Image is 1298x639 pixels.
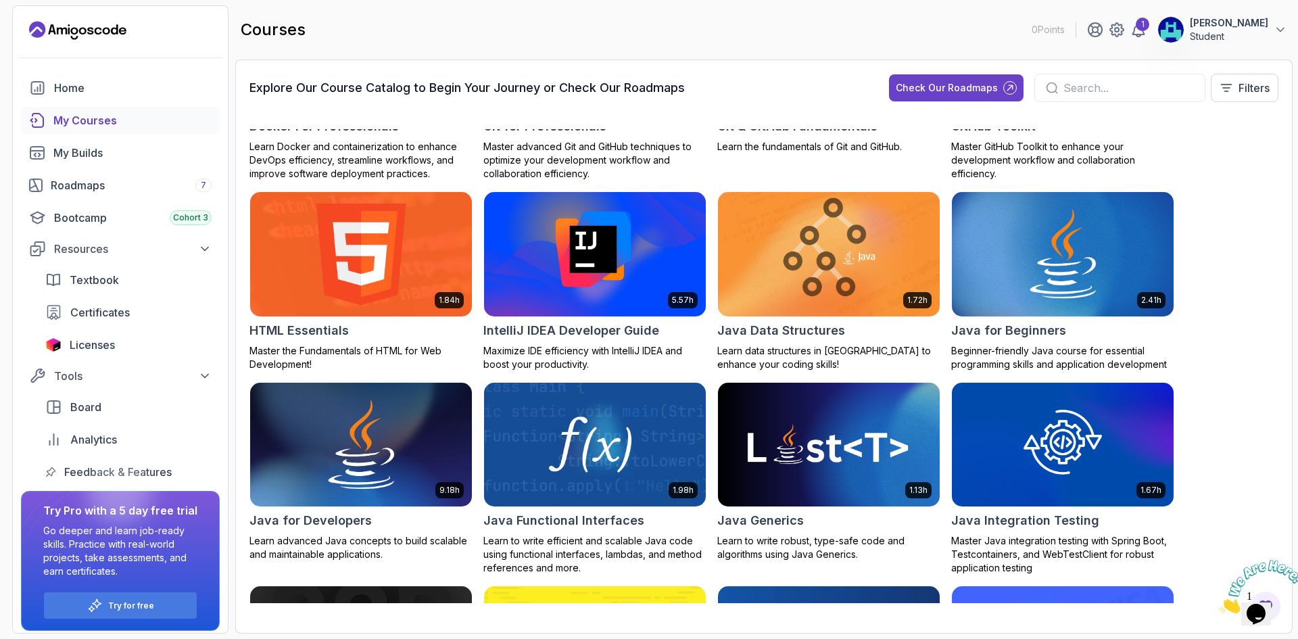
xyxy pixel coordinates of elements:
span: Licenses [70,337,115,353]
a: feedback [37,458,220,486]
h2: courses [241,19,306,41]
a: licenses [37,331,220,358]
div: Resources [54,241,212,257]
img: HTML Essentials card [245,189,477,319]
p: Master advanced Git and GitHub techniques to optimize your development workflow and collaboration... [483,140,706,181]
a: courses [21,107,220,134]
img: Java for Developers card [250,383,472,507]
p: Beginner-friendly Java course for essential programming skills and application development [951,344,1174,371]
p: Learn advanced Java concepts to build scalable and maintainable applications. [249,534,473,561]
span: Certificates [70,304,130,321]
button: Resources [21,237,220,261]
p: 1.98h [673,485,694,496]
h2: Java Functional Interfaces [483,511,644,530]
span: Cohort 3 [173,212,208,223]
a: board [37,394,220,421]
img: user profile image [1158,17,1184,43]
p: Learn to write efficient and scalable Java code using functional interfaces, lambdas, and method ... [483,534,706,575]
p: Learn to write robust, type-safe code and algorithms using Java Generics. [717,534,940,561]
p: [PERSON_NAME] [1190,16,1268,30]
p: Go deeper and learn job-ready skills. Practice with real-world projects, take assessments, and ea... [43,524,197,578]
p: Learn data structures in [GEOGRAPHIC_DATA] to enhance your coding skills! [717,344,940,371]
a: Java for Developers card9.18hJava for DevelopersLearn advanced Java concepts to build scalable an... [249,382,473,562]
img: jetbrains icon [45,338,62,352]
div: 1 [1136,18,1149,31]
span: 7 [201,180,206,191]
img: Chat attention grabber [5,5,89,59]
img: IntelliJ IDEA Developer Guide card [484,192,706,316]
a: 1 [1130,22,1147,38]
p: 5.57h [672,295,694,306]
img: Java Data Structures card [718,192,940,316]
p: Student [1190,30,1268,43]
a: Java Generics card1.13hJava GenericsLearn to write robust, type-safe code and algorithms using Ja... [717,382,940,562]
a: roadmaps [21,172,220,199]
div: My Courses [53,112,212,128]
h2: Java Integration Testing [951,511,1099,530]
p: 1.67h [1140,485,1161,496]
h2: Java for Beginners [951,321,1066,340]
a: Java Integration Testing card1.67hJava Integration TestingMaster Java integration testing with Sp... [951,382,1174,575]
p: Learn Docker and containerization to enhance DevOps efficiency, streamline workflows, and improve... [249,140,473,181]
img: Java for Beginners card [952,192,1174,316]
button: Try for free [43,592,197,619]
p: 1.72h [907,295,928,306]
iframe: chat widget [1214,554,1298,619]
a: textbook [37,266,220,293]
button: user profile image[PERSON_NAME]Student [1157,16,1287,43]
h2: IntelliJ IDEA Developer Guide [483,321,659,340]
h2: Java Data Structures [717,321,845,340]
p: Maximize IDE efficiency with IntelliJ IDEA and boost your productivity. [483,344,706,371]
a: Java for Beginners card2.41hJava for BeginnersBeginner-friendly Java course for essential program... [951,191,1174,371]
div: My Builds [53,145,212,161]
a: Try for free [108,600,154,611]
p: Master the Fundamentals of HTML for Web Development! [249,344,473,371]
span: Textbook [70,272,119,288]
a: bootcamp [21,204,220,231]
img: Java Generics card [718,383,940,507]
button: Tools [21,364,220,388]
h2: HTML Essentials [249,321,349,340]
p: Learn the fundamentals of Git and GitHub. [717,140,940,153]
span: Analytics [70,431,117,448]
input: Search... [1063,80,1194,96]
div: Tools [54,368,212,384]
p: 1.84h [439,295,460,306]
p: Master GitHub Toolkit to enhance your development workflow and collaboration efficiency. [951,140,1174,181]
a: Landing page [29,20,126,41]
h2: Java for Developers [249,511,372,530]
img: Java Integration Testing card [952,383,1174,507]
p: 1.13h [909,485,928,496]
a: Java Functional Interfaces card1.98hJava Functional InterfacesLearn to write efficient and scalab... [483,382,706,575]
span: Feedback & Features [64,464,172,480]
span: Board [70,399,101,415]
img: Java Functional Interfaces card [484,383,706,507]
a: HTML Essentials card1.84hHTML EssentialsMaster the Fundamentals of HTML for Web Development! [249,191,473,371]
a: analytics [37,426,220,453]
p: Filters [1239,80,1270,96]
h2: Java Generics [717,511,804,530]
a: builds [21,139,220,166]
div: Check Our Roadmaps [896,81,998,95]
div: Bootcamp [54,210,212,226]
p: 9.18h [439,485,460,496]
p: Master Java integration testing with Spring Boot, Testcontainers, and WebTestClient for robust ap... [951,534,1174,575]
span: 1 [5,5,11,17]
button: Filters [1211,74,1278,102]
h3: Explore Our Course Catalog to Begin Your Journey or Check Our Roadmaps [249,78,685,97]
a: Java Data Structures card1.72hJava Data StructuresLearn data structures in [GEOGRAPHIC_DATA] to e... [717,191,940,371]
div: Roadmaps [51,177,212,193]
button: Check Our Roadmaps [889,74,1024,101]
p: 0 Points [1032,23,1065,37]
a: IntelliJ IDEA Developer Guide card5.57hIntelliJ IDEA Developer GuideMaximize IDE efficiency with ... [483,191,706,371]
a: certificates [37,299,220,326]
p: 2.41h [1141,295,1161,306]
a: home [21,74,220,101]
div: Home [54,80,212,96]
